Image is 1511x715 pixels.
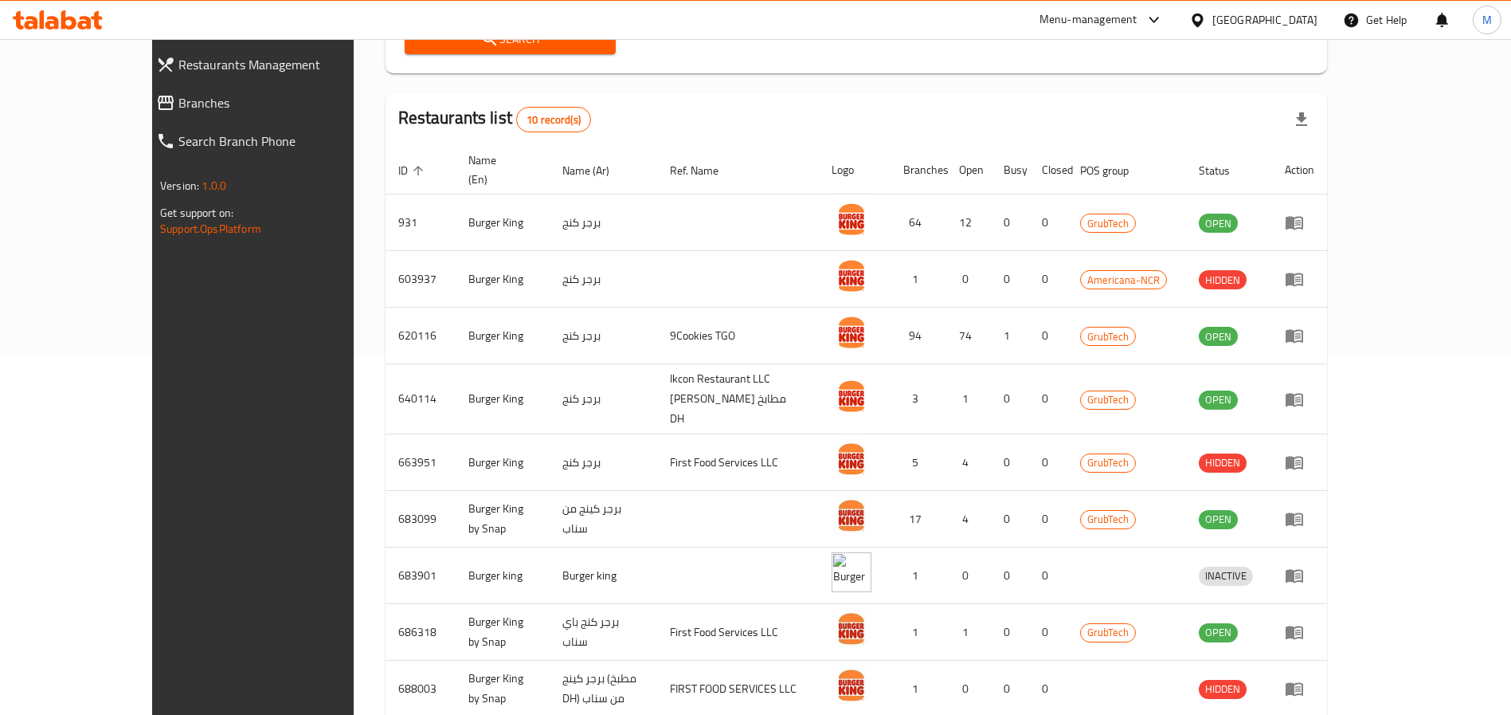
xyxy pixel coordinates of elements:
[946,491,991,548] td: 4
[1029,434,1067,491] td: 0
[550,548,657,604] td: Burger king
[891,548,946,604] td: 1
[1081,328,1135,346] span: GrubTech
[891,491,946,548] td: 17
[1039,10,1137,29] div: Menu-management
[946,604,991,661] td: 1
[991,364,1029,434] td: 0
[1285,453,1314,472] div: Menu
[456,194,550,251] td: Burger King
[1199,391,1238,410] div: OPEN
[456,251,550,308] td: Burger King
[891,604,946,661] td: 1
[456,548,550,604] td: Burger king
[991,548,1029,604] td: 0
[1282,100,1321,139] div: Export file
[1285,679,1314,698] div: Menu
[550,604,657,661] td: برجر كنج باي سناب
[178,55,392,74] span: Restaurants Management
[1081,391,1135,409] span: GrubTech
[143,84,405,122] a: Branches
[550,364,657,434] td: برجر كنج
[1285,566,1314,585] div: Menu
[1285,213,1314,232] div: Menu
[1212,11,1317,29] div: [GEOGRAPHIC_DATA]
[456,364,550,434] td: Burger King
[398,106,591,132] h2: Restaurants list
[819,146,891,194] th: Logo
[178,132,392,151] span: Search Branch Phone
[1199,328,1238,346] span: OPEN
[386,604,456,661] td: 686318
[1199,567,1253,586] div: INACTIVE
[991,434,1029,491] td: 0
[991,194,1029,251] td: 0
[657,604,819,661] td: First Food Services LLC
[562,161,630,180] span: Name (Ar)
[1199,623,1238,642] div: OPEN
[1029,146,1067,194] th: Closed
[550,434,657,491] td: برجر كنج
[1199,161,1251,180] span: Status
[178,93,392,112] span: Branches
[143,45,405,84] a: Restaurants Management
[891,146,946,194] th: Branches
[657,434,819,491] td: First Food Services LLC
[946,548,991,604] td: 0
[832,256,871,296] img: Burger King
[1482,11,1492,29] span: M
[468,151,530,189] span: Name (En)
[202,175,226,196] span: 1.0.0
[891,251,946,308] td: 1
[160,202,233,223] span: Get support on:
[670,161,739,180] span: Ref. Name
[832,666,871,705] img: Burger King by Snap
[516,107,591,132] div: Total records count
[657,308,819,364] td: 9Cookies TGO
[456,308,550,364] td: Burger King
[417,29,604,49] span: Search
[1029,491,1067,548] td: 0
[946,364,991,434] td: 1
[386,364,456,434] td: 640114
[1029,604,1067,661] td: 0
[1199,270,1247,289] div: HIDDEN
[891,434,946,491] td: 5
[456,491,550,548] td: Burger King by Snap
[386,308,456,364] td: 620116
[1272,146,1327,194] th: Action
[1029,251,1067,308] td: 0
[832,552,871,592] img: Burger king
[891,364,946,434] td: 3
[946,251,991,308] td: 0
[946,308,991,364] td: 74
[550,308,657,364] td: برجر كنج
[1199,214,1238,233] div: OPEN
[946,146,991,194] th: Open
[517,112,590,128] span: 10 record(s)
[991,604,1029,661] td: 0
[1285,269,1314,289] div: Menu
[832,439,871,479] img: Burger King
[657,364,819,434] td: Ikcon Restaurant LLC [PERSON_NAME] مطابخ DH
[832,199,871,239] img: Burger King
[1285,509,1314,528] div: Menu
[386,251,456,308] td: 603937
[1029,364,1067,434] td: 0
[832,376,871,416] img: Burger King
[1199,454,1247,472] span: HIDDEN
[1029,308,1067,364] td: 0
[386,434,456,491] td: 663951
[160,175,199,196] span: Version:
[946,194,991,251] td: 12
[1199,391,1238,409] span: OPEN
[1199,567,1253,585] span: INACTIVE
[1199,623,1238,642] span: OPEN
[160,218,261,239] a: Support.OpsPlatform
[1199,680,1247,699] div: HIDDEN
[1285,326,1314,345] div: Menu
[386,548,456,604] td: 683901
[1029,194,1067,251] td: 0
[550,194,657,251] td: برجر كنج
